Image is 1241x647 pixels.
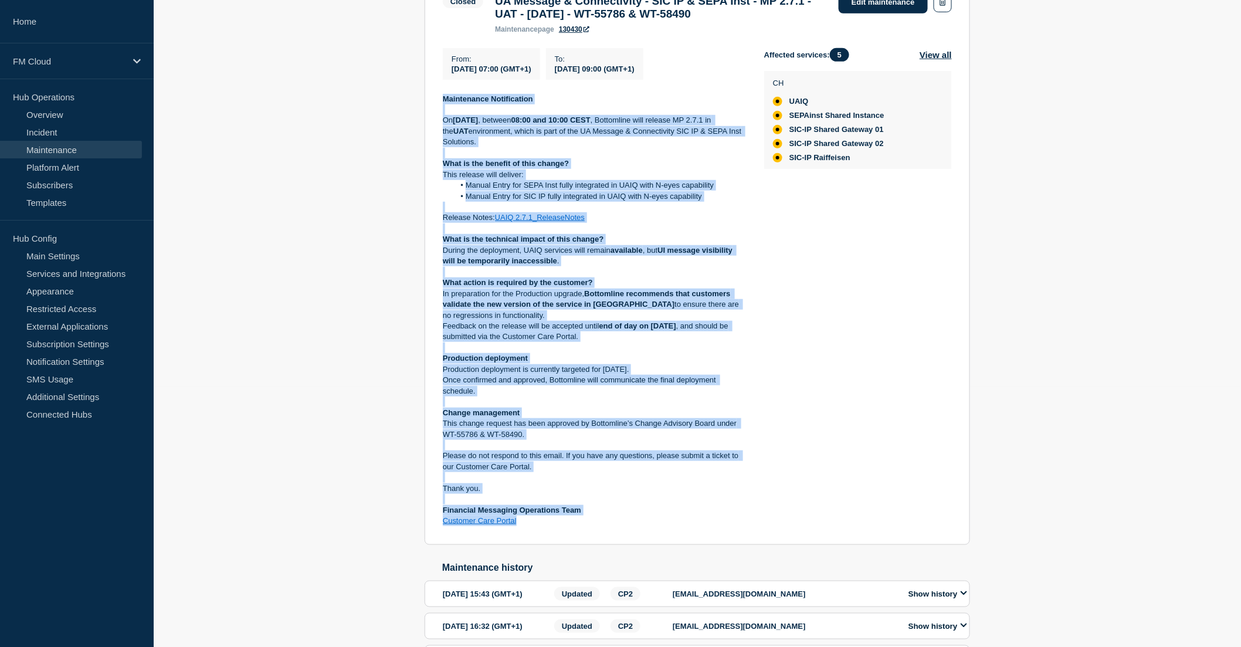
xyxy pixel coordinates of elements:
[789,111,884,120] span: SEPAinst Shared Instance
[789,97,809,106] span: UAIQ
[599,321,676,330] strong: end of day on [DATE]
[442,563,970,573] h2: Maintenance history
[443,278,593,287] strong: What action is required by the customer?
[443,321,745,343] p: Feedback on the release will be accepted until , and should be submitted via the Customer Care Po...
[789,153,850,162] span: SIC-IP Raiffeisen
[452,55,531,63] p: From :
[773,125,782,134] div: affected
[443,418,745,440] p: This change request has been approved by Bottomline’s Change Advisory Board under WT-55786 & WT-5...
[905,621,971,631] button: Show history
[443,483,745,494] p: Thank you.
[773,139,782,148] div: affected
[511,116,591,124] strong: 08:00 and 10:00 CEST
[443,375,745,397] p: Once confirmed and approved, Bottomline will communicate the final deployment schedule.
[830,48,849,62] span: 5
[789,139,884,148] span: SIC-IP Shared Gateway 02
[773,79,884,87] p: CH
[443,450,745,472] p: Please do not respond to this email. If you have any questions, please submit a ticket to our Cus...
[673,590,896,598] p: [EMAIL_ADDRESS][DOMAIN_NAME]
[443,587,551,601] div: [DATE] 15:43 (GMT+1)
[453,116,478,124] strong: [DATE]
[443,245,745,267] p: During the deployment, UAIQ services will remain , but .
[611,246,643,255] strong: available
[13,56,126,66] p: FM Cloud
[443,516,517,525] a: Customer Care Portal
[453,127,469,136] strong: UAT
[555,55,635,63] p: To :
[611,587,640,601] span: CP2
[443,364,745,375] p: Production deployment is currently targeted for [DATE].
[673,622,896,631] p: [EMAIL_ADDRESS][DOMAIN_NAME]
[443,354,528,363] strong: Production deployment
[773,153,782,162] div: affected
[554,587,600,601] span: Updated
[443,289,733,309] strong: Bottomline recommends that customers validate the new version of the service in [GEOGRAPHIC_DATA]
[443,619,551,633] div: [DATE] 16:32 (GMT+1)
[443,115,745,147] p: On , between , Bottomline will release MP 2.7.1 in the environment, which is part of the UA Messa...
[443,159,569,168] strong: What is the benefit of this change?
[905,589,971,599] button: Show history
[455,180,746,191] li: Manual Entry for SEPA Inst fully integrated in UAIQ with N-eyes capability
[443,170,745,180] p: This release will deliver:
[443,235,604,243] strong: What is the technical impact of this change?
[455,191,746,202] li: Manual Entry for SIC IP fully integrated in UAIQ with N-eyes capability
[443,212,745,223] p: Release Notes:
[920,48,952,62] button: View all
[495,25,554,33] p: page
[554,619,600,633] span: Updated
[443,94,533,103] strong: Maintenance Notification
[452,65,531,73] span: [DATE] 07:00 (GMT+1)
[789,125,884,134] span: SIC-IP Shared Gateway 01
[773,97,782,106] div: affected
[773,111,782,120] div: affected
[559,25,589,33] a: 130430
[443,506,581,514] strong: Financial Messaging Operations Team
[611,619,640,633] span: CP2
[495,25,538,33] span: maintenance
[443,408,520,417] strong: Change management
[764,48,855,62] span: Affected services:
[495,213,585,222] a: UAIQ 2.7.1_ReleaseNotes
[555,65,635,73] span: [DATE] 09:00 (GMT+1)
[443,289,745,321] p: In preparation for the Production upgrade, to ensure there are no regressions in functionality.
